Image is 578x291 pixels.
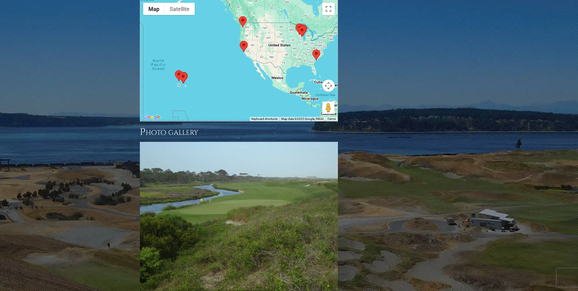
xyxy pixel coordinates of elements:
[140,126,338,138] h3: Photo Gallery
[165,3,195,15] button: Show satellite imagery
[322,102,335,114] button: Drag Pegman onto the map to open Street View
[251,117,278,121] button: Keyboard shortcuts
[142,113,162,121] a: Open this area in Google Maps (opens a new window)
[142,113,162,121] img: Google
[281,117,324,120] span: Map data ©2025 Google, INEGI
[322,3,335,15] button: Toggle fullscreen view
[327,117,336,120] a: Terms (opens in new tab)
[143,3,165,15] button: Show street map
[322,80,335,92] button: Map camera controls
